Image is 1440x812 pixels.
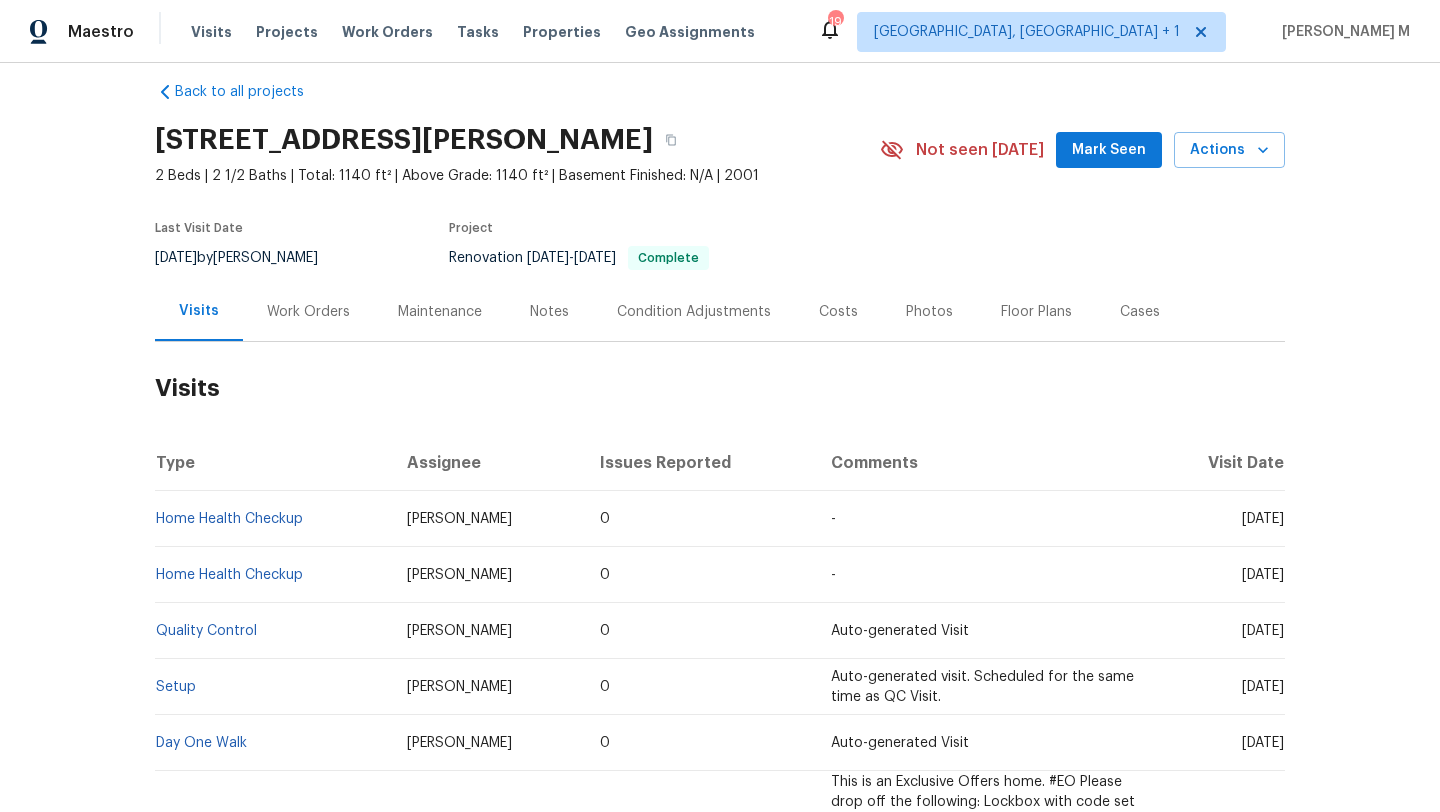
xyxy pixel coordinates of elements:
[815,435,1154,491] th: Comments
[156,512,303,526] a: Home Health Checkup
[617,302,771,322] div: Condition Adjustments
[831,736,969,750] span: Auto-generated Visit
[625,22,755,42] span: Geo Assignments
[156,680,196,694] a: Setup
[1120,302,1160,322] div: Cases
[155,251,197,265] span: [DATE]
[407,624,512,638] span: [PERSON_NAME]
[1242,512,1284,526] span: [DATE]
[527,251,616,265] span: -
[1056,132,1162,169] button: Mark Seen
[1072,138,1146,163] span: Mark Seen
[407,512,512,526] span: [PERSON_NAME]
[407,568,512,582] span: [PERSON_NAME]
[1174,132,1285,169] button: Actions
[457,25,499,39] span: Tasks
[155,130,653,150] h2: [STREET_ADDRESS][PERSON_NAME]
[1274,22,1410,42] span: [PERSON_NAME] M
[530,302,569,322] div: Notes
[155,82,347,102] a: Back to all projects
[527,251,569,265] span: [DATE]
[155,342,1285,435] h2: Visits
[256,22,318,42] span: Projects
[831,568,836,582] span: -
[630,252,707,264] span: Complete
[1242,736,1284,750] span: [DATE]
[155,222,243,234] span: Last Visit Date
[267,302,350,322] div: Work Orders
[828,12,842,32] div: 19
[449,251,709,265] span: Renovation
[600,568,610,582] span: 0
[1242,680,1284,694] span: [DATE]
[342,22,433,42] span: Work Orders
[1242,568,1284,582] span: [DATE]
[1001,302,1072,322] div: Floor Plans
[874,22,1180,42] span: [GEOGRAPHIC_DATA], [GEOGRAPHIC_DATA] + 1
[156,736,247,750] a: Day One Walk
[584,435,814,491] th: Issues Reported
[1190,138,1269,163] span: Actions
[600,512,610,526] span: 0
[407,680,512,694] span: [PERSON_NAME]
[407,736,512,750] span: [PERSON_NAME]
[916,140,1044,160] span: Not seen [DATE]
[831,512,836,526] span: -
[391,435,585,491] th: Assignee
[156,568,303,582] a: Home Health Checkup
[574,251,616,265] span: [DATE]
[906,302,953,322] div: Photos
[155,166,880,186] span: 2 Beds | 2 1/2 Baths | Total: 1140 ft² | Above Grade: 1140 ft² | Basement Finished: N/A | 2001
[155,435,391,491] th: Type
[819,302,858,322] div: Costs
[155,246,342,270] div: by [PERSON_NAME]
[68,22,134,42] span: Maestro
[398,302,482,322] div: Maintenance
[831,670,1134,704] span: Auto-generated visit. Scheduled for the same time as QC Visit.
[831,624,969,638] span: Auto-generated Visit
[600,624,610,638] span: 0
[156,624,257,638] a: Quality Control
[600,680,610,694] span: 0
[191,22,232,42] span: Visits
[1242,624,1284,638] span: [DATE]
[179,301,219,321] div: Visits
[1154,435,1285,491] th: Visit Date
[523,22,601,42] span: Properties
[449,222,493,234] span: Project
[600,736,610,750] span: 0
